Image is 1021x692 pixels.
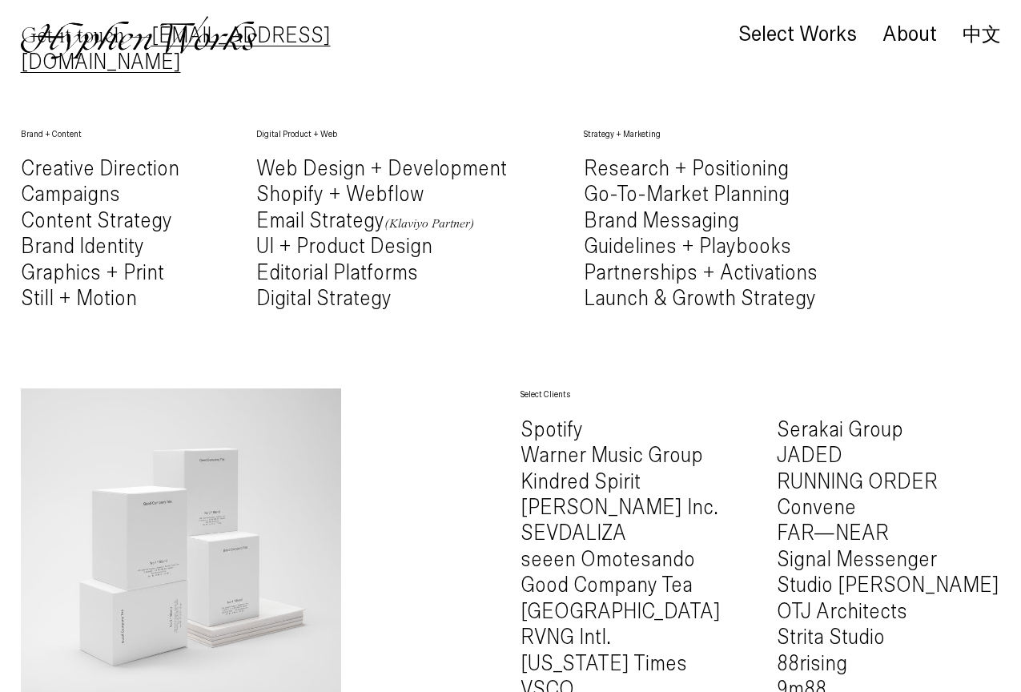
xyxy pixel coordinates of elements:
[738,23,857,46] div: Select Works
[21,16,257,59] img: Hyphen Works
[384,218,474,231] em: (Klaviyo Partner)
[738,26,857,44] a: Select Works
[584,128,818,140] h6: Strategy + Marketing
[21,156,179,312] h4: Creative Direction Campaigns Content Strategy Brand Identity Graphics + Print Still + Motion
[256,128,507,140] h6: Digital Product + Web
[21,128,179,140] h6: Brand + Content
[963,26,1001,43] a: 中文
[882,23,937,46] div: About
[882,26,937,44] a: About
[521,388,745,400] h6: Select Clients
[584,156,818,312] h4: Research + Positioning Go-To-Market Planning Brand Messaging Guidelines + Playbooks Partnerships ...
[256,156,507,312] h4: Web Design + Development Shopify + Webflow Email Strategy UI + Product Design Editorial Platforms...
